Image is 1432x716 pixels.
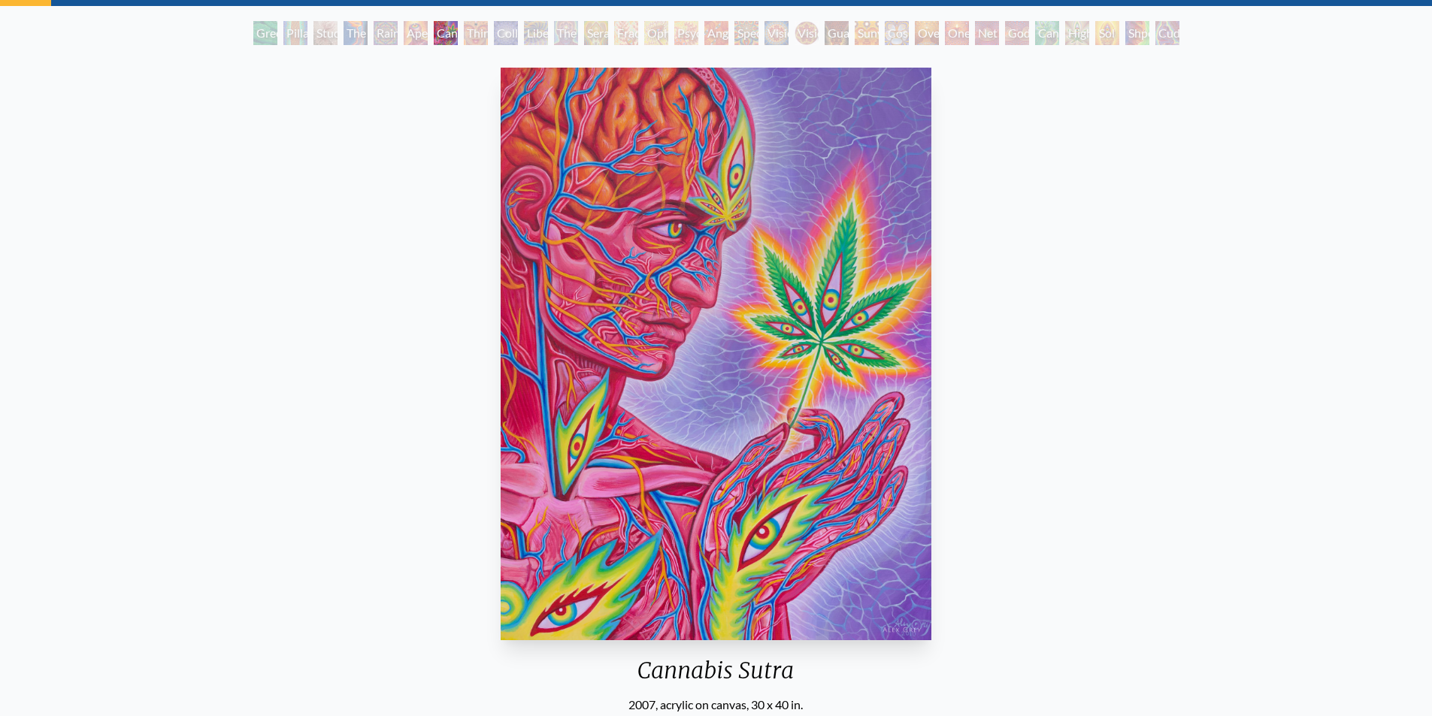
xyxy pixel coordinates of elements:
[434,21,458,45] div: Cannabis Sutra
[885,21,909,45] div: Cosmic Elf
[494,21,518,45] div: Collective Vision
[825,21,849,45] div: Guardian of Infinite Vision
[945,21,969,45] div: One
[554,21,578,45] div: The Seer
[734,21,758,45] div: Spectral Lotus
[795,21,819,45] div: Vision [PERSON_NAME]
[975,21,999,45] div: Net of Being
[495,657,937,696] div: Cannabis Sutra
[1035,21,1059,45] div: Cannafist
[313,21,338,45] div: Study for the Great Turn
[464,21,488,45] div: Third Eye Tears of Joy
[344,21,368,45] div: The Torch
[764,21,789,45] div: Vision Crystal
[614,21,638,45] div: Fractal Eyes
[1125,21,1149,45] div: Shpongled
[915,21,939,45] div: Oversoul
[524,21,548,45] div: Liberation Through Seeing
[1065,21,1089,45] div: Higher Vision
[584,21,608,45] div: Seraphic Transport Docking on the Third Eye
[501,68,931,640] img: Cannabis-Sutra-2007-Alex-Grey-watermarked.jpg
[253,21,277,45] div: Green Hand
[855,21,879,45] div: Sunyata
[495,696,937,714] div: 2007, acrylic on canvas, 30 x 40 in.
[404,21,428,45] div: Aperture
[1095,21,1119,45] div: Sol Invictus
[644,21,668,45] div: Ophanic Eyelash
[704,21,728,45] div: Angel Skin
[374,21,398,45] div: Rainbow Eye Ripple
[674,21,698,45] div: Psychomicrograph of a Fractal Paisley Cherub Feather Tip
[1155,21,1179,45] div: Cuddle
[1005,21,1029,45] div: Godself
[283,21,307,45] div: Pillar of Awareness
